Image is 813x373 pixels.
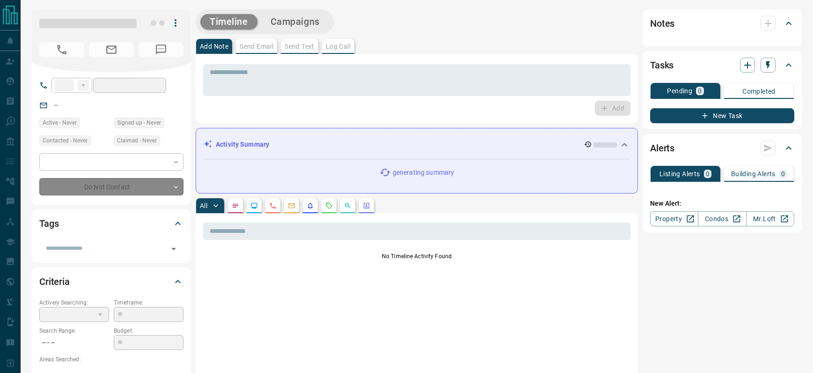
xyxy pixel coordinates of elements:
[203,252,630,261] p: No Timeline Activity Found
[114,327,183,335] p: Budget:
[667,88,692,94] p: Pending
[39,216,59,231] h2: Tags
[200,202,207,209] p: All
[650,108,794,123] button: New Task
[200,43,228,50] p: Add Note
[204,136,630,153] div: Activity Summary
[650,199,794,209] p: New Alert:
[43,118,77,127] span: Active - Never
[307,202,314,209] svg: Listing Alerts
[650,58,674,73] h2: Tasks
[261,14,329,30] button: Campaigns
[650,54,794,76] div: Tasks
[344,202,352,209] svg: Opportunities
[39,298,109,307] p: Actively Searching:
[39,335,109,351] p: -- - --
[698,211,746,226] a: Condos
[232,202,239,209] svg: Notes
[650,12,794,35] div: Notes
[250,202,258,209] svg: Lead Browsing Activity
[731,171,776,177] p: Building Alerts
[39,327,109,335] p: Search Range:
[216,140,269,149] p: Activity Summary
[117,118,161,127] span: Signed up - Never
[363,202,370,209] svg: Agent Actions
[650,141,674,156] h2: Alerts
[167,242,180,255] button: Open
[698,88,702,94] p: 0
[54,101,58,109] a: --
[114,298,183,307] p: Timeframe:
[325,202,333,209] svg: Requests
[393,168,454,178] p: generating summary
[117,136,157,145] span: Claimed - Never
[200,14,257,30] button: Timeline
[39,270,183,293] div: Criteria
[746,211,794,226] a: Mr.Loft
[43,136,88,145] span: Contacted - Never
[650,16,674,31] h2: Notes
[781,171,785,177] p: 0
[39,178,183,195] div: Do Not Contact
[39,42,84,57] span: No Number
[706,171,710,177] p: 0
[650,211,698,226] a: Property
[288,202,295,209] svg: Emails
[39,212,183,235] div: Tags
[650,137,794,159] div: Alerts
[39,274,70,289] h2: Criteria
[39,355,183,364] p: Areas Searched:
[89,42,134,57] span: No Email
[659,171,700,177] p: Listing Alerts
[269,202,277,209] svg: Calls
[742,88,776,95] p: Completed
[139,42,183,57] span: No Number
